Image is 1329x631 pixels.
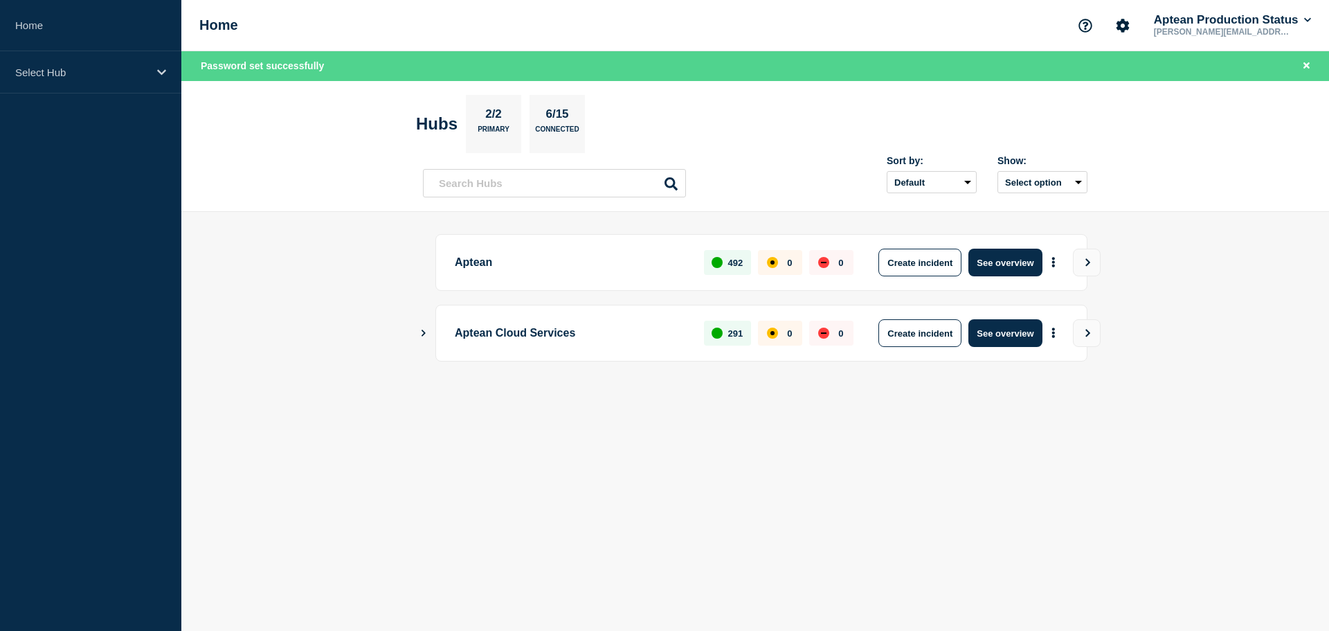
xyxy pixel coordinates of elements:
button: Create incident [878,249,961,276]
button: More actions [1045,250,1063,276]
div: Sort by: [887,155,977,166]
select: Sort by [887,171,977,193]
div: affected [767,328,778,339]
button: Account settings [1108,11,1137,40]
button: View [1073,249,1101,276]
div: down [818,328,829,339]
p: Aptean Cloud Services [455,319,688,347]
p: Aptean [455,249,688,276]
div: up [712,328,723,339]
button: Show Connected Hubs [420,328,427,339]
button: See overview [968,319,1042,347]
button: Close banner [1298,58,1315,74]
button: Aptean Production Status [1151,13,1314,27]
p: 0 [787,258,792,268]
p: Primary [478,125,509,140]
p: 0 [787,328,792,339]
button: Select option [997,171,1087,193]
p: [PERSON_NAME][EMAIL_ADDRESS][PERSON_NAME][DOMAIN_NAME] [1151,27,1295,37]
div: up [712,257,723,268]
p: 0 [838,258,843,268]
button: More actions [1045,321,1063,346]
div: down [818,257,829,268]
p: 0 [838,328,843,339]
div: Show: [997,155,1087,166]
button: Support [1071,11,1100,40]
p: 492 [728,258,743,268]
h1: Home [199,17,238,33]
p: 291 [728,328,743,339]
button: Create incident [878,319,961,347]
input: Search Hubs [423,169,686,197]
p: 2/2 [480,107,507,125]
p: 6/15 [541,107,574,125]
div: affected [767,257,778,268]
button: View [1073,319,1101,347]
button: See overview [968,249,1042,276]
p: Connected [535,125,579,140]
span: Password set successfully [201,60,324,71]
h2: Hubs [416,114,458,134]
p: Select Hub [15,66,148,78]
